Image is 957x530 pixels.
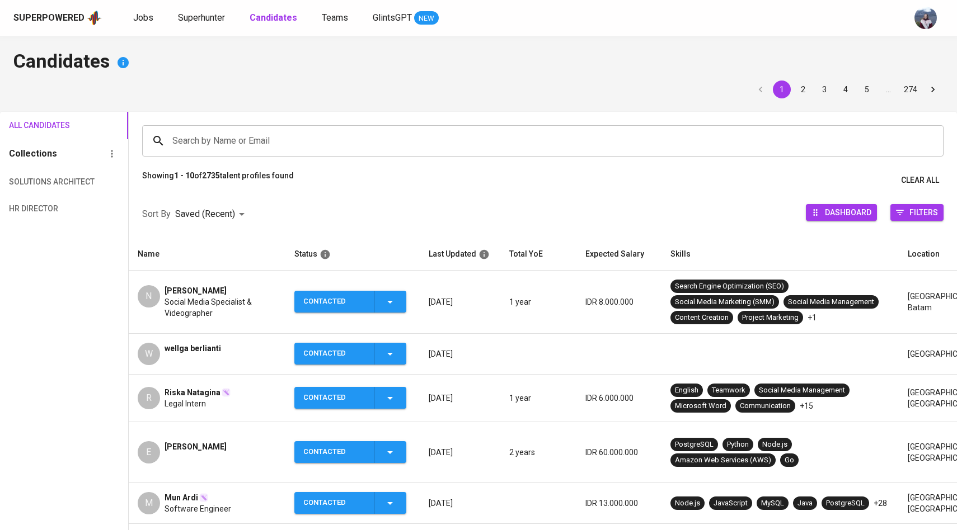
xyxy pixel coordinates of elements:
a: GlintsGPT NEW [373,11,439,25]
div: PostgreSQL [675,439,714,450]
div: Project Marketing [742,313,799,323]
span: [PERSON_NAME] [165,285,227,296]
span: [PERSON_NAME] [165,441,227,452]
p: [DATE] [429,498,491,509]
th: Expected Salary [576,238,662,271]
button: Go to page 2 [794,81,812,98]
div: Contacted [303,441,365,463]
div: Social Media Marketing (SMM) [675,297,775,307]
span: HR Director [9,202,70,216]
th: Last Updated [420,238,500,271]
p: +15 [800,400,813,411]
span: GlintsGPT [373,12,412,23]
button: Contacted [294,291,406,313]
th: Total YoE [500,238,576,271]
button: Contacted [294,492,406,514]
img: magic_wand.svg [222,388,231,397]
div: PostgreSQL [826,498,865,509]
div: JavaScript [714,498,748,509]
span: Legal Intern [165,398,206,409]
a: Teams [322,11,350,25]
div: MySQL [761,498,784,509]
span: Solutions Architect [9,175,70,189]
div: Saved (Recent) [175,204,248,225]
p: IDR 8.000.000 [585,296,653,307]
button: Clear All [897,170,944,191]
img: app logo [87,10,102,26]
div: R [138,387,160,409]
p: Sort By [142,207,171,221]
div: Contacted [303,387,365,409]
a: Superpoweredapp logo [13,10,102,26]
div: N [138,285,160,307]
div: Node.js [762,439,787,450]
div: Social Media Management [759,385,845,396]
div: Contacted [303,492,365,514]
span: Jobs [133,12,153,23]
p: IDR 60.000.000 [585,447,653,458]
p: 1 year [509,296,567,307]
span: Teams [322,12,348,23]
p: +1 [808,312,817,323]
div: Social Media Management [788,297,874,307]
a: Candidates [250,11,299,25]
div: W [138,343,160,365]
div: Communication [740,401,791,411]
div: Content Creation [675,313,729,323]
p: 1 year [509,392,567,404]
img: magic_wand.svg [199,493,208,502]
h4: Candidates [13,49,944,76]
button: Contacted [294,441,406,463]
span: Mun Ardi [165,492,198,503]
a: Superhunter [178,11,227,25]
h6: Collections [9,146,57,162]
th: Name [129,238,285,271]
button: Go to page 4 [837,81,855,98]
b: 2735 [202,171,220,180]
th: Status [285,238,420,271]
p: [DATE] [429,447,491,458]
img: christine.raharja@glints.com [914,7,937,29]
span: Clear All [901,173,939,187]
div: Superpowered [13,12,85,25]
span: NEW [414,13,439,24]
button: Dashboard [806,204,877,221]
button: Filters [890,204,944,221]
button: Contacted [294,387,406,409]
div: Java [797,498,813,509]
span: Superhunter [178,12,225,23]
span: Riska Natagina [165,387,221,398]
div: English [675,385,698,396]
b: 1 - 10 [174,171,194,180]
button: Contacted [294,343,406,365]
p: +28 [874,498,887,509]
span: Dashboard [825,205,871,220]
span: All Candidates [9,119,70,132]
div: … [879,84,897,95]
div: Teamwork [712,385,745,396]
p: Saved (Recent) [175,207,235,221]
button: Go to page 5 [858,81,876,98]
button: Go to page 274 [900,81,921,98]
div: Node.js [675,498,700,509]
div: M [138,492,160,514]
button: page 1 [773,81,791,98]
nav: pagination navigation [750,81,944,98]
p: 2 years [509,447,567,458]
p: IDR 6.000.000 [585,392,653,404]
a: Jobs [133,11,156,25]
button: Go to next page [924,81,942,98]
p: [DATE] [429,348,491,359]
div: Search Engine Optimization (SEO) [675,281,784,292]
p: [DATE] [429,392,491,404]
div: Contacted [303,343,365,365]
span: Software Engineer [165,503,231,514]
p: Showing of talent profiles found [142,170,294,191]
div: Contacted [303,291,365,313]
span: Social Media Specialist & Videographer [165,296,276,319]
div: E [138,441,160,463]
span: Filters [909,205,938,220]
div: Go [785,455,794,466]
p: [DATE] [429,296,491,307]
div: Amazon Web Services (AWS) [675,455,771,466]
